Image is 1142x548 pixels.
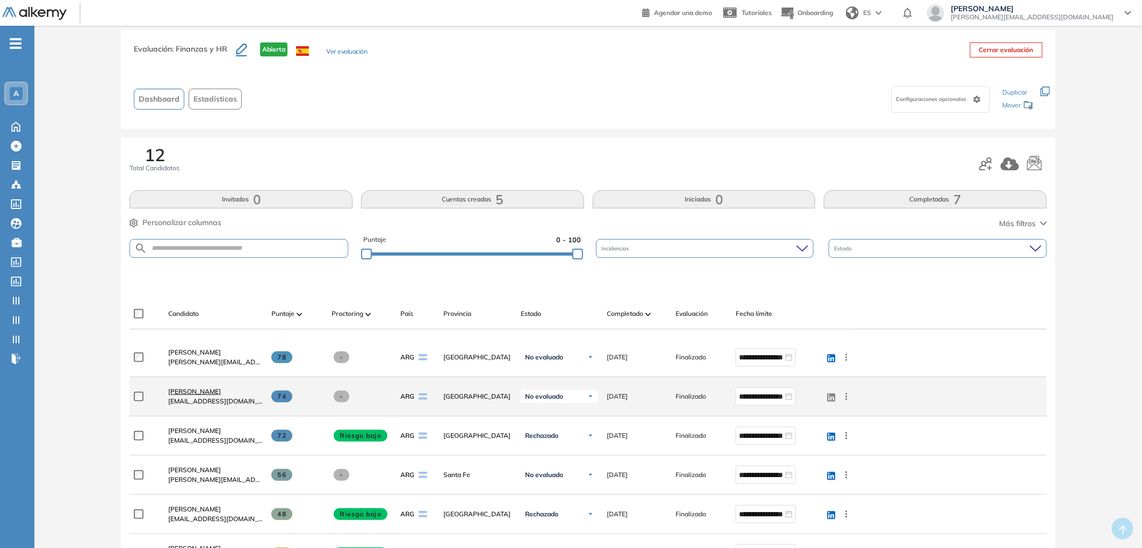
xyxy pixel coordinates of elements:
[400,352,414,362] span: ARG
[419,432,427,439] img: ARG
[525,431,558,440] span: Rechazado
[607,509,628,519] span: [DATE]
[168,396,263,406] span: [EMAIL_ADDRESS][DOMAIN_NAME]
[676,470,706,480] span: Finalizado
[134,42,236,65] h3: Evaluación
[297,313,302,316] img: [missing "en.ARROW_ALT" translation]
[130,163,179,173] span: Total Candidatos
[443,309,471,319] span: Provincia
[400,431,414,441] span: ARG
[676,309,708,319] span: Evaluación
[365,313,371,316] img: [missing "en.ARROW_ALT" translation]
[824,190,1047,208] button: Completadas7
[168,475,263,485] span: [PERSON_NAME][EMAIL_ADDRESS][DOMAIN_NAME]
[10,42,21,45] i: -
[168,357,263,367] span: [PERSON_NAME][EMAIL_ADDRESS][DOMAIN_NAME]
[645,313,651,316] img: [missing "en.ARROW_ALT" translation]
[361,190,584,208] button: Cuentas creadas5
[400,309,413,319] span: País
[130,217,221,228] button: Personalizar columnas
[587,393,594,400] img: Ícono de flecha
[168,348,263,357] a: [PERSON_NAME]
[780,2,833,25] button: Onboarding
[168,348,221,356] span: [PERSON_NAME]
[400,509,414,519] span: ARG
[521,309,541,319] span: Estado
[607,352,628,362] span: [DATE]
[130,190,353,208] button: Invitados0
[168,514,263,524] span: [EMAIL_ADDRESS][DOMAIN_NAME]
[400,392,414,401] span: ARG
[326,47,367,58] button: Ver evaluación
[951,13,1114,21] span: [PERSON_NAME][EMAIL_ADDRESS][DOMAIN_NAME]
[1000,218,1036,229] span: Más filtros
[525,510,558,518] span: Rechazado
[419,354,427,360] img: ARG
[525,353,563,362] span: No evaluado
[587,354,594,360] img: Ícono de flecha
[829,239,1046,258] div: Estado
[593,190,816,208] button: Iniciadas0
[334,430,387,442] span: Riesgo bajo
[363,235,386,245] span: Puntaje
[834,244,854,253] span: Estado
[736,309,772,319] span: Fecha límite
[271,508,292,520] span: 48
[525,392,563,401] span: No evaluado
[168,387,263,396] a: [PERSON_NAME]
[139,93,179,105] span: Dashboard
[400,470,414,480] span: ARG
[875,11,882,15] img: arrow
[419,393,427,400] img: ARG
[168,465,263,475] a: [PERSON_NAME]
[334,469,349,481] span: -
[168,466,221,474] span: [PERSON_NAME]
[334,508,387,520] span: Riesgo bajo
[556,235,581,245] span: 0 - 100
[142,217,221,228] span: Personalizar columnas
[419,472,427,478] img: ARG
[596,239,814,258] div: Incidencias
[271,391,292,402] span: 74
[742,9,772,17] span: Tutoriales
[798,9,833,17] span: Onboarding
[863,8,871,18] span: ES
[443,392,512,401] span: [GEOGRAPHIC_DATA]
[271,430,292,442] span: 72
[607,309,643,319] span: Completado
[271,351,292,363] span: 78
[145,146,165,163] span: 12
[334,391,349,402] span: -
[443,509,512,519] span: [GEOGRAPHIC_DATA]
[950,424,1142,548] iframe: Chat Widget
[896,95,969,103] span: Configuraciones opcionales
[443,352,512,362] span: [GEOGRAPHIC_DATA]
[587,511,594,517] img: Ícono de flecha
[296,46,309,56] img: ESP
[970,42,1043,57] button: Cerrar evaluación
[271,469,292,481] span: 56
[676,392,706,401] span: Finalizado
[443,470,512,480] span: Santa Fe
[587,432,594,439] img: Ícono de flecha
[676,431,706,441] span: Finalizado
[271,309,295,319] span: Puntaje
[193,93,237,105] span: Estadísticas
[134,89,184,110] button: Dashboard
[1000,218,1047,229] button: Más filtros
[168,309,199,319] span: Candidato
[168,426,263,436] a: [PERSON_NAME]
[168,505,221,513] span: [PERSON_NAME]
[1003,96,1034,116] div: Mover
[443,431,512,441] span: [GEOGRAPHIC_DATA]
[13,89,19,98] span: A
[168,427,221,435] span: [PERSON_NAME]
[168,504,263,514] a: [PERSON_NAME]
[2,7,67,20] img: Logo
[525,471,563,479] span: No evaluado
[654,9,712,17] span: Agendar una demo
[601,244,631,253] span: Incidencias
[332,309,363,319] span: Proctoring
[892,86,990,113] div: Configuraciones opcionales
